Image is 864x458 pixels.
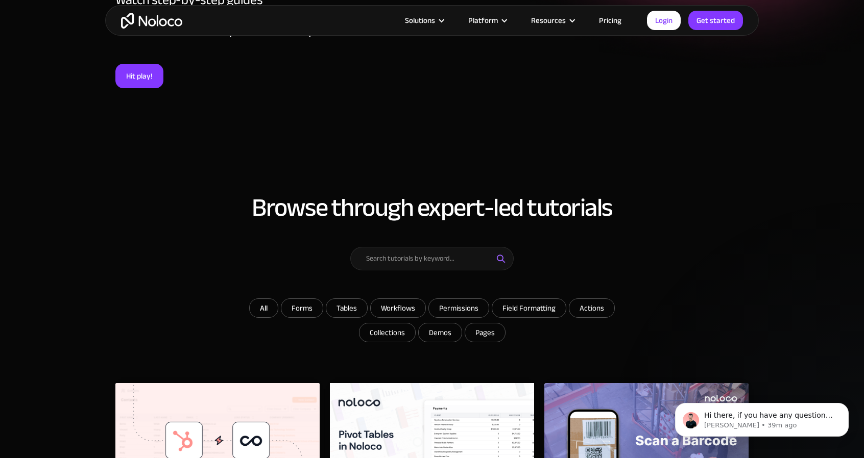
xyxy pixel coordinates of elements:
[586,14,634,27] a: Pricing
[405,14,435,27] div: Solutions
[392,14,455,27] div: Solutions
[518,14,586,27] div: Resources
[228,247,636,345] form: Email Form
[350,247,514,270] input: Search tutorials by keyword...
[249,298,278,318] a: All
[115,64,163,88] a: Hit play!
[121,13,182,29] a: home
[468,14,498,27] div: Platform
[688,11,743,30] a: Get started
[647,11,681,30] a: Login
[455,14,518,27] div: Platform
[660,381,864,453] iframe: Intercom notifications message
[531,14,566,27] div: Resources
[115,194,749,221] h2: Browse through expert-led tutorials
